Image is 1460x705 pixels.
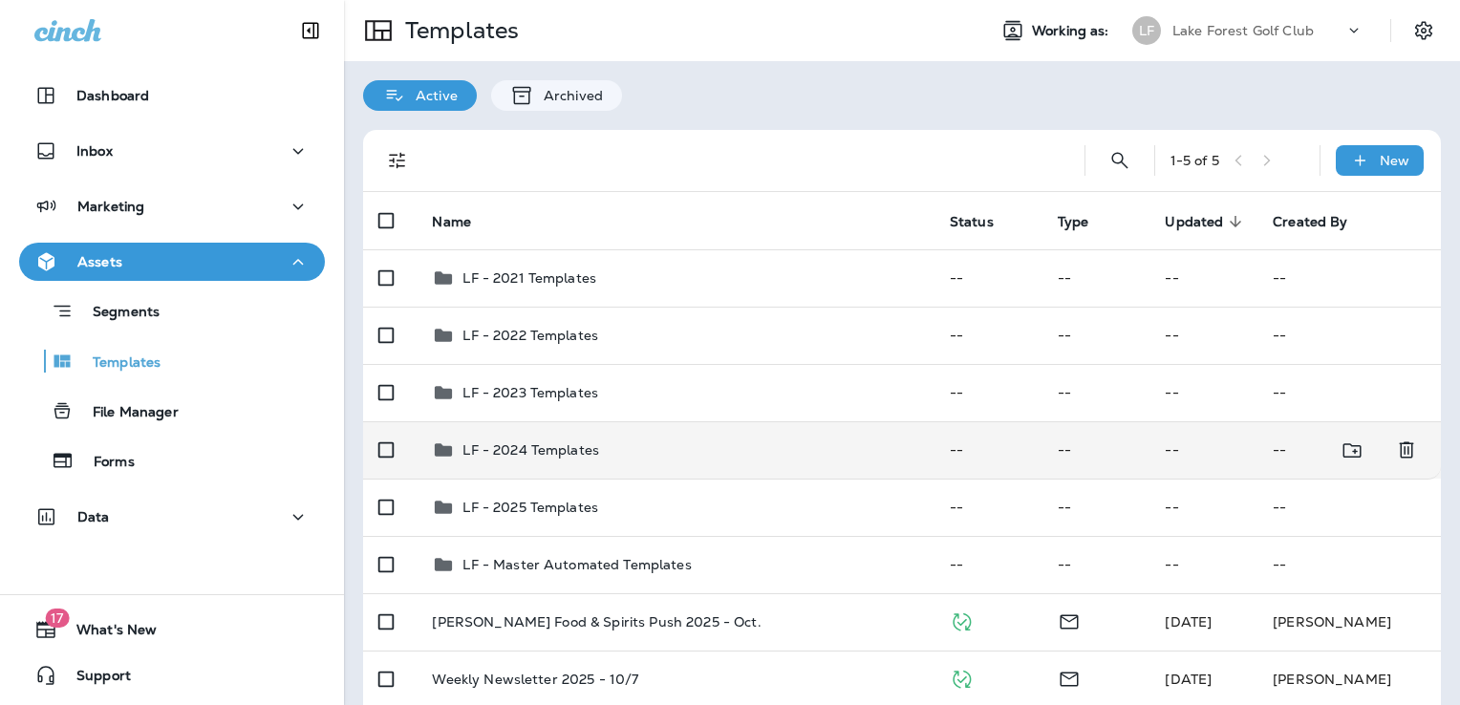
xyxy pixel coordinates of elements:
[432,214,471,230] span: Name
[1273,213,1372,230] span: Created By
[1149,536,1257,593] td: --
[1170,153,1219,168] div: 1 - 5 of 5
[57,622,157,645] span: What's New
[1165,214,1223,230] span: Updated
[77,254,122,269] p: Assets
[950,214,994,230] span: Status
[934,536,1042,593] td: --
[1149,307,1257,364] td: --
[934,479,1042,536] td: --
[1387,431,1426,470] button: Delete
[1257,536,1441,593] td: --
[1172,23,1314,38] p: Lake Forest Golf Club
[934,307,1042,364] td: --
[378,141,417,180] button: Filters
[1042,307,1150,364] td: --
[1058,213,1114,230] span: Type
[19,498,325,536] button: Data
[1165,213,1248,230] span: Updated
[1257,249,1441,307] td: --
[1333,431,1372,470] button: Move to folder
[1149,364,1257,421] td: --
[57,668,131,691] span: Support
[77,199,144,214] p: Marketing
[19,391,325,431] button: File Manager
[1273,214,1347,230] span: Created By
[1058,214,1089,230] span: Type
[1380,153,1409,168] p: New
[1058,611,1081,629] span: Email
[19,656,325,694] button: Support
[1042,249,1150,307] td: --
[19,341,325,381] button: Templates
[1165,671,1212,688] span: Caitlin Wilson
[1101,141,1139,180] button: Search Templates
[75,454,135,472] p: Forms
[19,76,325,115] button: Dashboard
[1149,249,1257,307] td: --
[462,500,598,515] p: LF - 2025 Templates
[950,669,974,686] span: Published
[1165,613,1212,630] span: Caitlin Wilson
[1257,364,1441,421] td: --
[1257,479,1441,536] td: --
[534,88,603,103] p: Archived
[19,610,325,649] button: 17What's New
[1042,421,1150,479] td: --
[1406,13,1441,48] button: Settings
[934,421,1042,479] td: --
[462,557,691,572] p: LF - Master Automated Templates
[1257,307,1441,364] td: --
[432,213,496,230] span: Name
[45,609,69,628] span: 17
[1042,479,1150,536] td: --
[1132,16,1161,45] div: LF
[19,440,325,481] button: Forms
[19,187,325,225] button: Marketing
[1149,421,1257,479] td: --
[462,442,599,458] p: LF - 2024 Templates
[1042,364,1150,421] td: --
[74,304,160,323] p: Segments
[934,249,1042,307] td: --
[74,354,161,373] p: Templates
[1149,479,1257,536] td: --
[950,611,974,629] span: Published
[432,614,761,630] p: [PERSON_NAME] Food & Spirits Push 2025 - Oct.
[76,143,113,159] p: Inbox
[462,385,598,400] p: LF - 2023 Templates
[462,328,598,343] p: LF - 2022 Templates
[406,88,458,103] p: Active
[19,243,325,281] button: Assets
[462,270,596,286] p: LF - 2021 Templates
[77,509,110,524] p: Data
[284,11,337,50] button: Collapse Sidebar
[74,404,179,422] p: File Manager
[950,213,1019,230] span: Status
[1257,421,1386,479] td: --
[1042,536,1150,593] td: --
[19,290,325,331] button: Segments
[397,16,519,45] p: Templates
[432,672,638,687] p: Weekly Newsletter 2025 - 10/7
[1058,669,1081,686] span: Email
[19,132,325,170] button: Inbox
[934,364,1042,421] td: --
[1032,23,1113,39] span: Working as:
[1257,593,1441,651] td: [PERSON_NAME]
[76,88,149,103] p: Dashboard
